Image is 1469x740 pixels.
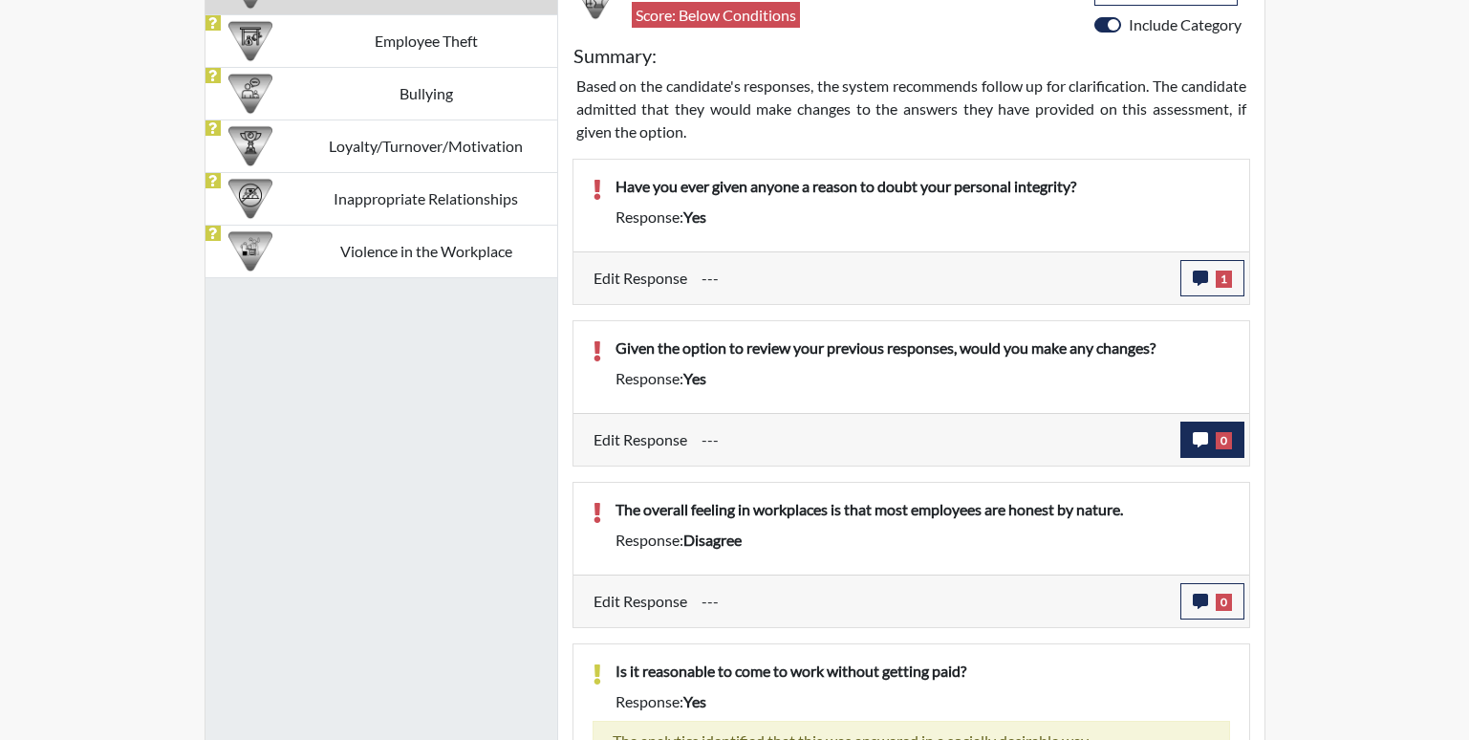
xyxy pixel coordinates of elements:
[576,75,1246,143] p: Based on the candidate's responses, the system recommends follow up for clarification. The candid...
[616,175,1230,198] p: Have you ever given anyone a reason to doubt your personal integrity?
[228,19,272,63] img: CATEGORY%20ICON-07.58b65e52.png
[295,14,557,67] td: Employee Theft
[1180,583,1244,620] button: 0
[687,422,1180,458] div: Update the test taker's response, the change might impact the score
[228,72,272,116] img: CATEGORY%20ICON-04.6d01e8fa.png
[616,660,1230,683] p: Is it reasonable to come to work without getting paid?
[683,531,742,549] span: disagree
[1216,432,1232,449] span: 0
[594,583,687,620] label: Edit Response
[683,692,706,710] span: yes
[1129,13,1242,36] label: Include Category
[295,225,557,277] td: Violence in the Workplace
[601,690,1244,713] div: Response:
[683,207,706,226] span: yes
[616,498,1230,521] p: The overall feeling in workplaces is that most employees are honest by nature.
[228,124,272,168] img: CATEGORY%20ICON-17.40ef8247.png
[594,260,687,296] label: Edit Response
[1180,260,1244,296] button: 1
[1216,594,1232,611] span: 0
[295,172,557,225] td: Inappropriate Relationships
[683,369,706,387] span: yes
[295,67,557,120] td: Bullying
[1180,422,1244,458] button: 0
[228,177,272,221] img: CATEGORY%20ICON-14.139f8ef7.png
[601,206,1244,229] div: Response:
[295,120,557,172] td: Loyalty/Turnover/Motivation
[687,583,1180,620] div: Update the test taker's response, the change might impact the score
[573,44,657,67] h5: Summary:
[687,260,1180,296] div: Update the test taker's response, the change might impact the score
[228,229,272,273] img: CATEGORY%20ICON-26.eccbb84f.png
[594,422,687,458] label: Edit Response
[601,367,1244,390] div: Response:
[616,337,1230,359] p: Given the option to review your previous responses, would you make any changes?
[601,529,1244,552] div: Response:
[1216,271,1232,288] span: 1
[632,2,800,28] span: Score: Below Conditions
